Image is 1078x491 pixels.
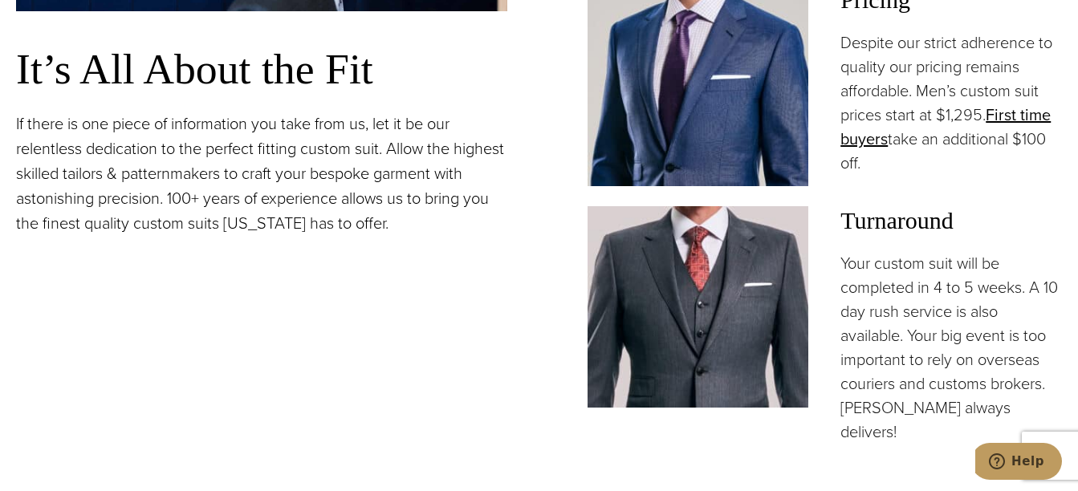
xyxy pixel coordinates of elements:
[975,443,1062,483] iframe: Opens a widget where you can chat to one of our agents
[588,206,809,407] img: Client in vested charcoal bespoke suit with white shirt and red patterned tie.
[840,103,1051,151] a: First time buyers
[840,206,1062,235] h3: Turnaround
[16,43,507,95] h3: It’s All About the Fit
[840,30,1062,175] p: Despite our strict adherence to quality our pricing remains affordable. Men’s custom suit prices ...
[840,251,1062,444] p: Your custom suit will be completed in 4 to 5 weeks. A 10 day rush service is also available. Your...
[16,112,507,236] p: If there is one piece of information you take from us, let it be our relentless dedication to the...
